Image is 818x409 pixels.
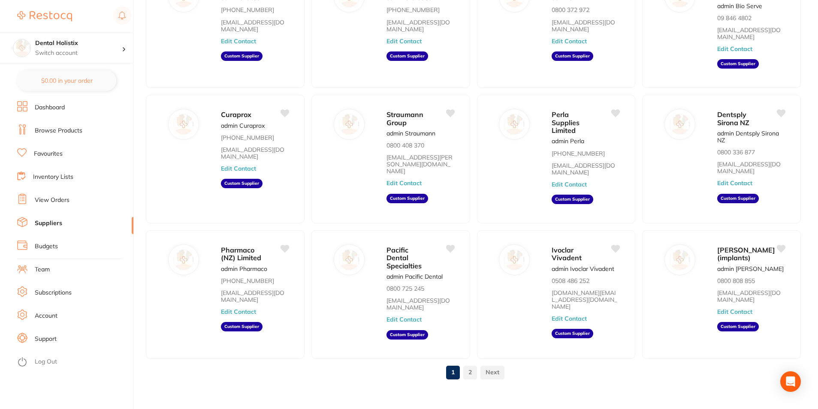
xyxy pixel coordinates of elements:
[221,110,251,119] span: Curaprox
[17,6,72,26] a: Restocq Logo
[35,312,57,320] a: Account
[221,165,256,172] button: Edit Contact
[35,196,69,204] a: View Orders
[552,181,587,188] button: Edit Contact
[717,59,759,69] aside: Custom Supplier
[717,194,759,203] aside: Custom Supplier
[35,335,57,343] a: Support
[780,371,801,392] div: Open Intercom Messenger
[717,308,752,315] button: Edit Contact
[552,315,587,322] button: Edit Contact
[670,250,690,270] img: Henry Schein Halas (implants)
[386,273,443,280] p: admin Pacific Dental
[13,39,30,57] img: Dental Holistix
[670,114,690,135] img: Dentsply Sirona NZ
[386,154,454,174] a: [EMAIL_ADDRESS][PERSON_NAME][DOMAIN_NAME]
[386,51,428,61] aside: Custom Supplier
[221,6,274,13] p: [PHONE_NUMBER]
[221,134,274,141] p: [PHONE_NUMBER]
[552,6,589,13] p: 0800 372 972
[717,15,752,21] p: 09 846 4802
[552,38,587,45] button: Edit Contact
[221,246,261,262] span: Pharmaco (NZ) Limited
[717,289,785,303] a: [EMAIL_ADDRESS][DOMAIN_NAME]
[221,289,289,303] a: [EMAIL_ADDRESS][DOMAIN_NAME]
[446,364,460,381] a: 1
[386,297,454,311] a: [EMAIL_ADDRESS][DOMAIN_NAME]
[717,130,785,144] p: admin Dentsply Sirona NZ
[386,330,428,340] aside: Custom Supplier
[17,11,72,21] img: Restocq Logo
[552,150,605,157] p: [PHONE_NUMBER]
[386,285,424,292] p: 0800 725 245
[552,162,619,176] a: [EMAIL_ADDRESS][DOMAIN_NAME]
[386,6,440,13] p: [PHONE_NUMBER]
[35,358,57,366] a: Log Out
[35,242,58,251] a: Budgets
[386,130,435,137] p: admin Straumann
[386,38,422,45] button: Edit Contact
[717,149,755,156] p: 0800 336 877
[717,265,784,272] p: admin [PERSON_NAME]
[339,250,359,270] img: Pacific Dental Specialties
[717,277,755,284] p: 0800 808 855
[386,180,422,186] button: Edit Contact
[221,38,256,45] button: Edit Contact
[35,39,122,48] h4: Dental Holistix
[552,329,593,338] aside: Custom Supplier
[339,114,359,135] img: Straumann Group
[17,355,131,369] button: Log Out
[35,126,82,135] a: Browse Products
[463,364,477,381] a: 2
[717,27,785,40] a: [EMAIL_ADDRESS][DOMAIN_NAME]
[717,322,759,331] aside: Custom Supplier
[34,150,63,158] a: Favourites
[552,138,584,144] p: admin Perla
[173,250,194,270] img: Pharmaco (NZ) Limited
[717,3,762,9] p: admin Bio Serve
[221,265,267,272] p: admin Pharmaco
[35,265,50,274] a: Team
[221,19,289,33] a: [EMAIL_ADDRESS][DOMAIN_NAME]
[221,146,289,160] a: [EMAIL_ADDRESS][DOMAIN_NAME]
[221,277,274,284] p: [PHONE_NUMBER]
[552,51,593,61] aside: Custom Supplier
[717,246,775,262] span: [PERSON_NAME] (implants)
[386,110,423,126] span: Straumann Group
[552,110,580,135] span: Perla Supplies Limited
[717,110,749,126] span: Dentsply Sirona NZ
[221,322,263,331] aside: Custom Supplier
[221,308,256,315] button: Edit Contact
[504,250,525,270] img: Ivoclar Vivadent
[35,103,65,112] a: Dashboard
[173,114,194,135] img: Curaprox
[386,194,428,203] aside: Custom Supplier
[717,180,752,186] button: Edit Contact
[35,49,122,57] p: Switch account
[33,173,73,181] a: Inventory Lists
[504,114,525,135] img: Perla Supplies Limited
[35,219,62,228] a: Suppliers
[386,19,454,33] a: [EMAIL_ADDRESS][DOMAIN_NAME]
[552,246,582,262] span: Ivoclar Vivadent
[552,19,619,33] a: [EMAIL_ADDRESS][DOMAIN_NAME]
[717,45,752,52] button: Edit Contact
[221,179,263,188] aside: Custom Supplier
[386,246,422,270] span: Pacific Dental Specialties
[221,51,263,61] aside: Custom Supplier
[717,161,785,174] a: [EMAIL_ADDRESS][DOMAIN_NAME]
[552,289,619,310] a: [DOMAIN_NAME][EMAIL_ADDRESS][DOMAIN_NAME]
[386,142,424,149] p: 0800 408 370
[552,277,589,284] p: 0508 486 252
[552,195,593,204] aside: Custom Supplier
[552,265,614,272] p: admin Ivoclar Vivadent
[221,122,265,129] p: admin Curaprox
[17,70,116,91] button: $0.00 in your order
[386,316,422,323] button: Edit Contact
[35,289,72,297] a: Subscriptions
